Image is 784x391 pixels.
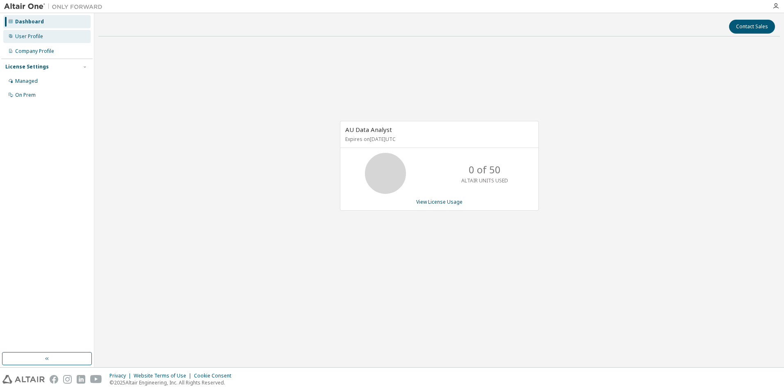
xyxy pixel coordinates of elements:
div: Website Terms of Use [134,373,194,379]
img: linkedin.svg [77,375,85,384]
div: On Prem [15,92,36,98]
div: Managed [15,78,38,84]
button: Contact Sales [729,20,775,34]
span: AU Data Analyst [345,125,392,134]
img: altair_logo.svg [2,375,45,384]
a: View License Usage [416,198,463,205]
div: Company Profile [15,48,54,55]
img: youtube.svg [90,375,102,384]
p: © 2025 Altair Engineering, Inc. All Rights Reserved. [109,379,236,386]
img: facebook.svg [50,375,58,384]
img: instagram.svg [63,375,72,384]
p: ALTAIR UNITS USED [461,177,508,184]
img: Altair One [4,2,107,11]
div: Privacy [109,373,134,379]
div: License Settings [5,64,49,70]
p: Expires on [DATE] UTC [345,136,531,143]
p: 0 of 50 [469,163,501,177]
div: User Profile [15,33,43,40]
div: Dashboard [15,18,44,25]
div: Cookie Consent [194,373,236,379]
